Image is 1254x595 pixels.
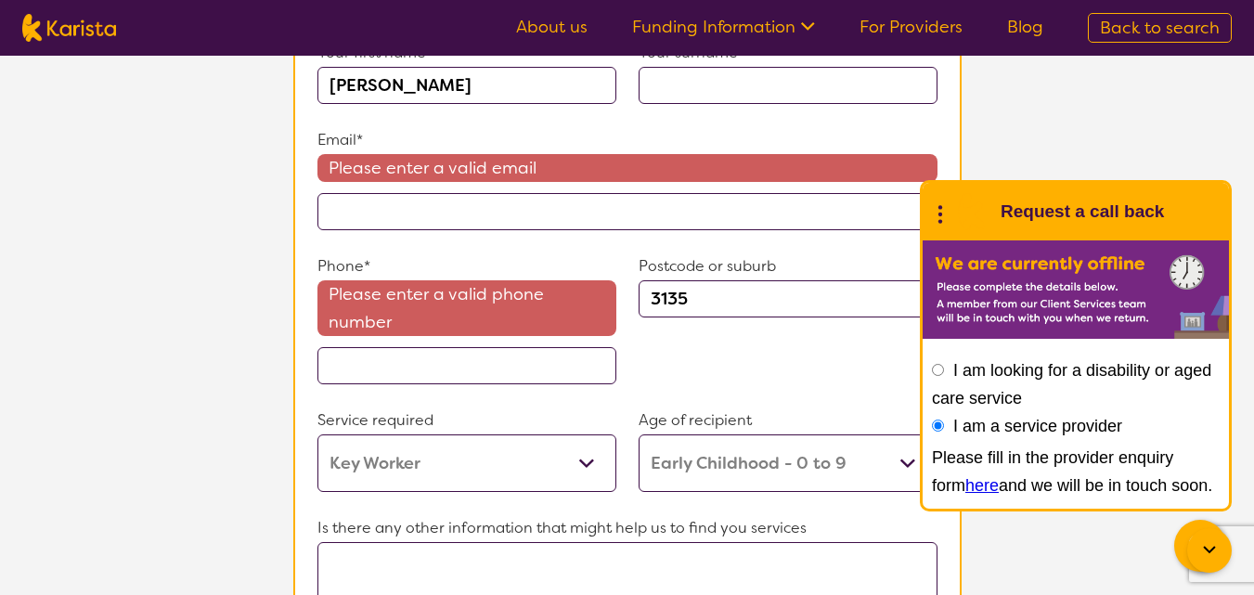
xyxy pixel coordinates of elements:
p: Email* [317,126,937,154]
a: For Providers [860,16,963,38]
img: Karista [952,193,989,230]
div: Please fill in the provider enquiry form and we will be in touch soon. [932,444,1220,499]
span: Please enter a valid phone number [317,280,616,336]
label: I am looking for a disability or aged care service [932,361,1211,407]
span: Back to search [1100,17,1220,39]
h1: Request a call back [1001,198,1164,226]
img: Karista offline chat form to request call back [923,240,1229,339]
a: Funding Information [632,16,815,38]
p: Is there any other information that might help us to find you services [317,514,937,542]
label: I am a service provider [953,417,1122,435]
p: Postcode or suburb [639,252,937,280]
a: Back to search [1088,13,1232,43]
a: About us [516,16,588,38]
p: Age of recipient [639,407,937,434]
img: Karista logo [22,14,116,42]
span: Please enter a valid email [317,154,937,182]
a: Blog [1007,16,1043,38]
iframe: Chat Window [1171,517,1229,575]
p: Service required [317,407,616,434]
a: here [965,476,999,495]
p: Phone* [317,252,616,280]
